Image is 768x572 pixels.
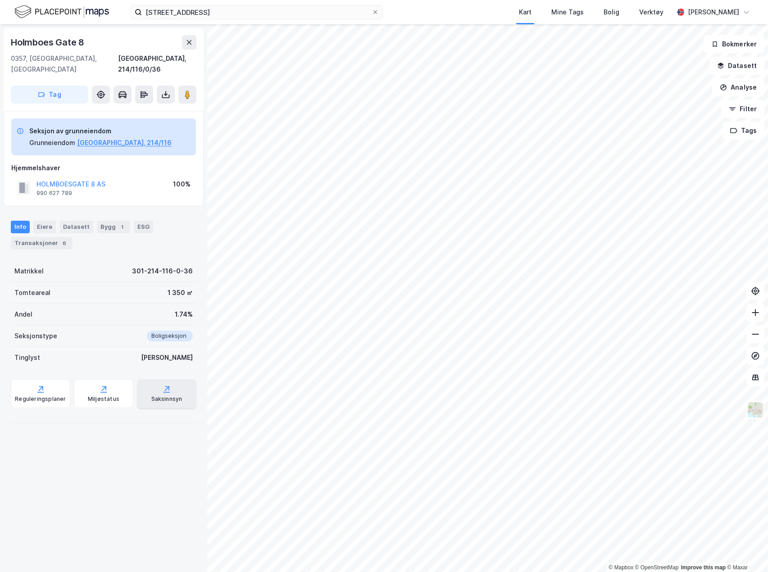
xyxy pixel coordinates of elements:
[151,395,182,403] div: Saksinnsyn
[11,53,118,75] div: 0357, [GEOGRAPHIC_DATA], [GEOGRAPHIC_DATA]
[723,529,768,572] div: Kontrollprogram for chat
[168,287,193,298] div: 1 350 ㎡
[681,564,726,571] a: Improve this map
[175,309,193,320] div: 1.74%
[15,395,66,403] div: Reguleringsplaner
[59,221,93,233] div: Datasett
[635,564,679,571] a: OpenStreetMap
[97,221,130,233] div: Bygg
[11,86,88,104] button: Tag
[723,529,768,572] iframe: Chat Widget
[723,122,764,140] button: Tags
[11,237,73,250] div: Transaksjoner
[14,352,40,363] div: Tinglyst
[33,221,56,233] div: Eiere
[11,221,30,233] div: Info
[88,395,119,403] div: Miljøstatus
[688,7,739,18] div: [PERSON_NAME]
[60,239,69,248] div: 6
[11,163,196,173] div: Hjemmelshaver
[173,179,191,190] div: 100%
[36,190,72,197] div: 990 627 789
[118,53,196,75] div: [GEOGRAPHIC_DATA], 214/116/0/36
[14,331,57,341] div: Seksjonstype
[29,137,75,148] div: Grunneiendom
[639,7,663,18] div: Verktøy
[747,401,764,418] img: Z
[709,57,764,75] button: Datasett
[519,7,532,18] div: Kart
[141,352,193,363] div: [PERSON_NAME]
[134,221,153,233] div: ESG
[14,266,44,277] div: Matrikkel
[77,137,172,148] button: [GEOGRAPHIC_DATA], 214/116
[551,7,584,18] div: Mine Tags
[14,287,50,298] div: Tomteareal
[11,35,86,50] div: Holmboes Gate 8
[609,564,633,571] a: Mapbox
[132,266,193,277] div: 301-214-116-0-36
[712,78,764,96] button: Analyse
[29,126,172,136] div: Seksjon av grunneiendom
[14,309,32,320] div: Andel
[704,35,764,53] button: Bokmerker
[604,7,619,18] div: Bolig
[721,100,764,118] button: Filter
[142,5,372,19] input: Søk på adresse, matrikkel, gårdeiere, leietakere eller personer
[14,4,109,20] img: logo.f888ab2527a4732fd821a326f86c7f29.svg
[118,222,127,232] div: 1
